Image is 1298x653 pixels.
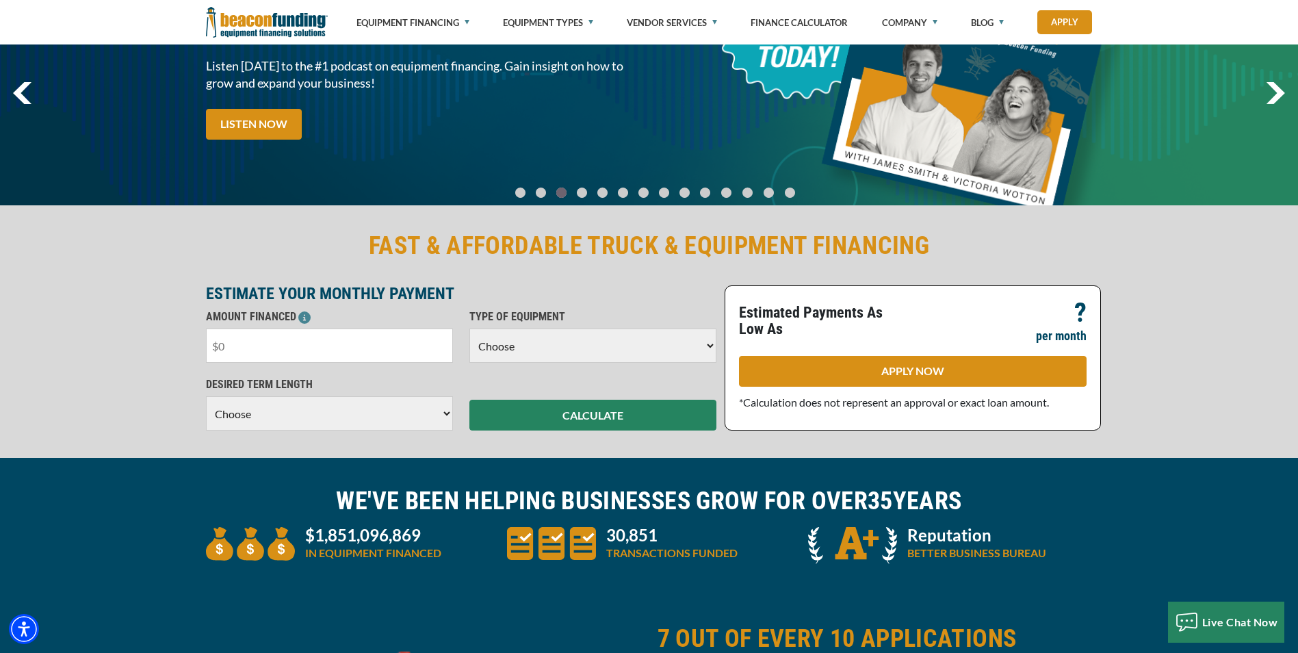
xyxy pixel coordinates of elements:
[507,527,596,560] img: three document icons to convery large amount of transactions funded
[9,614,39,644] div: Accessibility Menu
[606,545,738,561] p: TRANSACTIONS FUNDED
[533,187,549,199] a: Go To Slide 1
[206,57,641,92] span: Listen [DATE] to the #1 podcast on equipment financing. Gain insight on how to grow and expand yo...
[595,187,611,199] a: Go To Slide 4
[606,527,738,543] p: 30,851
[677,187,693,199] a: Go To Slide 8
[718,187,735,199] a: Go To Slide 10
[781,187,799,199] a: Go To Slide 13
[13,82,31,104] img: Left Navigator
[1202,615,1278,628] span: Live Chat Now
[739,187,756,199] a: Go To Slide 11
[13,82,31,104] a: previous
[206,230,1093,261] h2: FAST & AFFORDABLE TRUCK & EQUIPMENT FINANCING
[615,187,632,199] a: Go To Slide 5
[206,485,1093,517] h2: WE'VE BEEN HELPING BUSINESSES GROW FOR OVER YEARS
[868,487,893,515] span: 35
[206,109,302,140] a: LISTEN NOW
[206,527,295,561] img: three money bags to convey large amount of equipment financed
[907,545,1046,561] p: BETTER BUSINESS BUREAU
[206,285,716,302] p: ESTIMATE YOUR MONTHLY PAYMENT
[697,187,714,199] a: Go To Slide 9
[574,187,590,199] a: Go To Slide 3
[656,187,673,199] a: Go To Slide 7
[469,309,716,325] p: TYPE OF EQUIPMENT
[512,187,529,199] a: Go To Slide 0
[206,376,453,393] p: DESIRED TERM LENGTH
[760,187,777,199] a: Go To Slide 12
[554,187,570,199] a: Go To Slide 2
[1266,82,1285,104] a: next
[636,187,652,199] a: Go To Slide 6
[305,545,441,561] p: IN EQUIPMENT FINANCED
[1074,305,1087,321] p: ?
[739,356,1087,387] a: APPLY NOW
[1037,10,1092,34] a: Apply
[1266,82,1285,104] img: Right Navigator
[206,329,453,363] input: $0
[305,527,441,543] p: $1,851,096,869
[808,527,897,564] img: A + icon
[907,527,1046,543] p: Reputation
[1036,328,1087,344] p: per month
[739,396,1049,409] span: *Calculation does not represent an approval or exact loan amount.
[739,305,905,337] p: Estimated Payments As Low As
[1168,602,1285,643] button: Live Chat Now
[469,400,716,431] button: CALCULATE
[206,309,453,325] p: AMOUNT FINANCED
